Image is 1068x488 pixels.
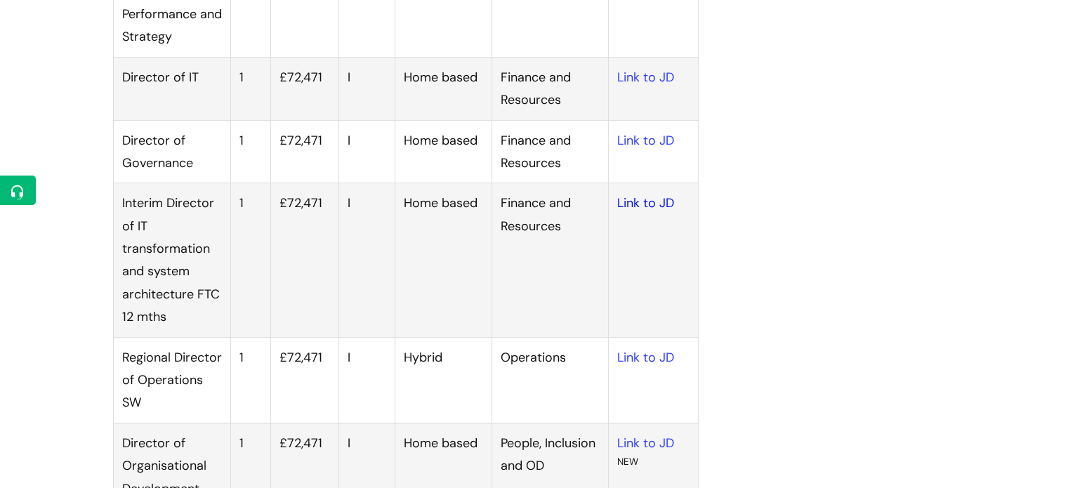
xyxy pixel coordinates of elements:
[230,120,270,183] td: 1
[492,337,608,423] td: Operations
[617,194,674,211] a: Link to JD
[113,120,230,183] td: Director of Governance
[617,435,674,451] a: Link to JD
[492,183,608,337] td: Finance and Resources
[617,456,638,468] sup: NEW
[617,132,674,149] a: Link to JD
[617,69,674,86] a: Link to JD
[338,337,395,423] td: I
[270,120,338,183] td: £72,471
[113,337,230,423] td: Regional Director of Operations SW
[395,337,492,423] td: Hybrid
[270,57,338,120] td: £72,471
[395,120,492,183] td: Home based
[230,57,270,120] td: 1
[113,57,230,120] td: Director of IT
[617,349,674,366] a: Link to JD
[338,120,395,183] td: I
[113,183,230,337] td: Interim Director of IT transformation and system architecture FTC 12 mths
[492,120,608,183] td: Finance and Resources
[270,183,338,337] td: £72,471
[395,183,492,337] td: Home based
[395,57,492,120] td: Home based
[270,337,338,423] td: £72,471
[230,183,270,337] td: 1
[492,57,608,120] td: Finance and Resources
[338,183,395,337] td: I
[338,57,395,120] td: I
[230,337,270,423] td: 1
